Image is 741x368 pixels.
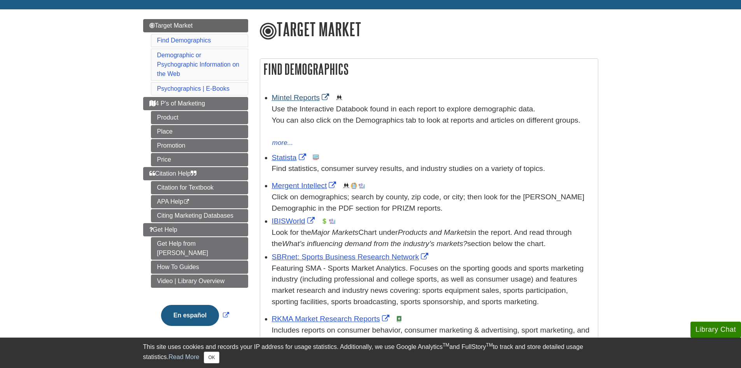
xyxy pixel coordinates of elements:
img: Demographics [336,95,342,101]
h2: Find Demographics [260,59,598,79]
i: Major Markets [311,228,359,236]
sup: TM [486,342,493,348]
img: Company Information [351,183,357,189]
button: more... [272,137,294,148]
h1: Target Market [260,19,598,41]
div: This site uses cookies and records your IP address for usage statistics. Additionally, we use Goo... [143,342,598,363]
img: Industry Report [359,183,365,189]
a: Citation Help [143,167,248,180]
a: Price [151,153,248,166]
a: Read More [168,354,199,360]
img: e-Book [396,316,402,322]
span: 4 P's of Marketing [149,100,205,107]
span: Citation Help [149,170,197,177]
a: Link opens in new window [272,217,317,225]
div: Click on demographics; search by county, zip code, or city; then look for the [PERSON_NAME] Demog... [272,192,594,214]
span: Get Help [149,226,177,233]
button: Close [204,352,219,363]
a: Link opens in new window [272,153,308,162]
a: Product [151,111,248,124]
div: Look for the Chart under in the report. And read through the section below the chart. [272,227,594,250]
a: Link opens in new window [272,181,338,190]
a: Video | Library Overview [151,275,248,288]
a: How To Guides [151,261,248,274]
img: Financial Report [321,218,328,224]
a: Promotion [151,139,248,152]
span: Target Market [149,22,193,29]
a: Link opens in new window [272,315,391,323]
a: Citing Marketing Databases [151,209,248,222]
a: Demographic or Psychographic Information on the Web [157,52,240,77]
i: Products and Markets [398,228,471,236]
a: Find Demographics [157,37,211,44]
a: Citation for Textbook [151,181,248,194]
img: Industry Report [329,218,335,224]
div: Guide Page Menu [143,19,248,339]
sup: TM [443,342,449,348]
img: Demographics [343,183,349,189]
div: Use the Interactive Databook found in each report to explore demographic data. You can also click... [272,104,594,137]
i: This link opens in a new window [183,199,190,204]
p: Featuring SMA - Sports Market Analytics. Focuses on the sporting goods and sports marketing indus... [272,263,594,308]
button: Library Chat [690,322,741,338]
p: Find statistics, consumer survey results, and industry studies on a variety of topics. [272,163,594,174]
a: APA Help [151,195,248,208]
a: Get Help [143,223,248,236]
a: Target Market [143,19,248,32]
a: Link opens in new window [159,312,231,319]
a: 4 P's of Marketing [143,97,248,110]
div: Includes reports on consumer behavior, consumer marketing & advertising, sport marketing, and more. [272,325,594,347]
i: What’s influencing demand from the industry’s markets? [282,239,467,248]
a: Link opens in new window [272,93,331,102]
a: Link opens in new window [272,253,431,261]
img: Statistics [313,154,319,160]
a: Place [151,125,248,138]
a: Get Help from [PERSON_NAME] [151,237,248,260]
a: Psychographics | E-Books [157,85,229,92]
button: En español [161,305,219,326]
